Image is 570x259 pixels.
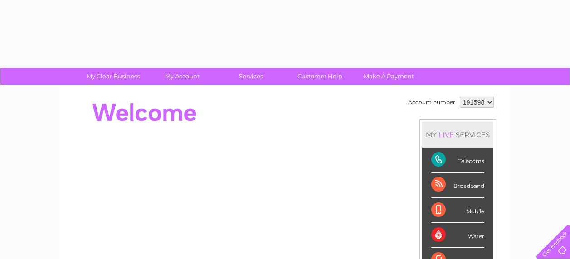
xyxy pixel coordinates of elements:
[145,68,219,85] a: My Account
[437,130,456,139] div: LIVE
[214,68,288,85] a: Services
[431,173,484,197] div: Broadband
[422,122,493,148] div: MY SERVICES
[351,68,426,85] a: Make A Payment
[431,223,484,248] div: Water
[76,68,151,85] a: My Clear Business
[283,68,357,85] a: Customer Help
[431,148,484,173] div: Telecoms
[406,95,458,110] td: Account number
[431,198,484,223] div: Mobile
